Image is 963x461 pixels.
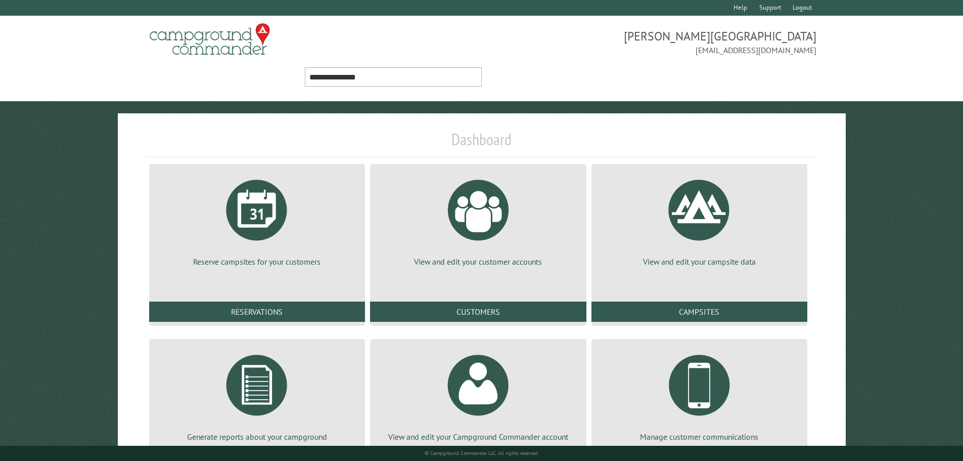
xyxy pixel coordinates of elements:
p: View and edit your customer accounts [382,256,574,267]
h1: Dashboard [147,130,817,157]
p: View and edit your Campground Commander account [382,431,574,442]
a: Campsites [591,302,807,322]
a: Customers [370,302,586,322]
a: Reservations [149,302,365,322]
p: Manage customer communications [604,431,795,442]
img: Campground Commander [147,20,273,59]
a: Reserve campsites for your customers [161,172,353,267]
p: Reserve campsites for your customers [161,256,353,267]
a: View and edit your customer accounts [382,172,574,267]
a: Manage customer communications [604,347,795,442]
a: Generate reports about your campground [161,347,353,442]
p: Generate reports about your campground [161,431,353,442]
a: View and edit your campsite data [604,172,795,267]
small: © Campground Commander LLC. All rights reserved. [425,450,539,456]
a: View and edit your Campground Commander account [382,347,574,442]
span: [PERSON_NAME][GEOGRAPHIC_DATA] [EMAIL_ADDRESS][DOMAIN_NAME] [482,28,817,56]
p: View and edit your campsite data [604,256,795,267]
